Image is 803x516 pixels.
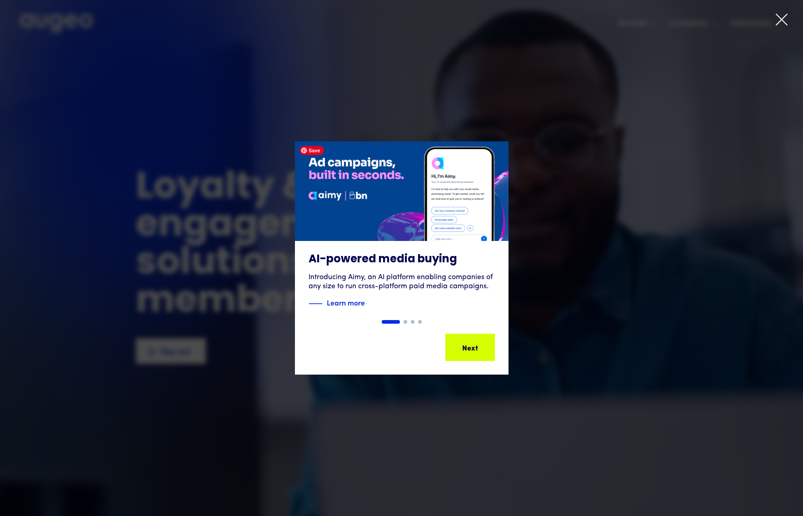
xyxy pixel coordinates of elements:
[476,342,492,353] div: Next
[309,273,495,291] div: Introducing Aimy, an AI platform enabling companies of any size to run cross-platform paid media ...
[435,342,451,353] div: Next
[411,320,414,324] div: Show slide 3 of 4
[418,320,422,324] div: Show slide 4 of 4
[295,141,509,320] a: AI-powered media buyingIntroducing Aimy, an AI platform enabling companies of any size to run cro...
[299,146,324,155] span: Save
[382,320,400,324] div: Show slide 1 of 4
[445,334,495,361] a: Next
[366,298,379,309] img: Blue text arrow
[327,297,365,307] strong: Learn more
[309,252,495,266] h3: AI-powered media buying
[404,320,407,324] div: Show slide 2 of 4
[309,298,322,309] img: Blue decorative line
[455,342,471,353] div: Next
